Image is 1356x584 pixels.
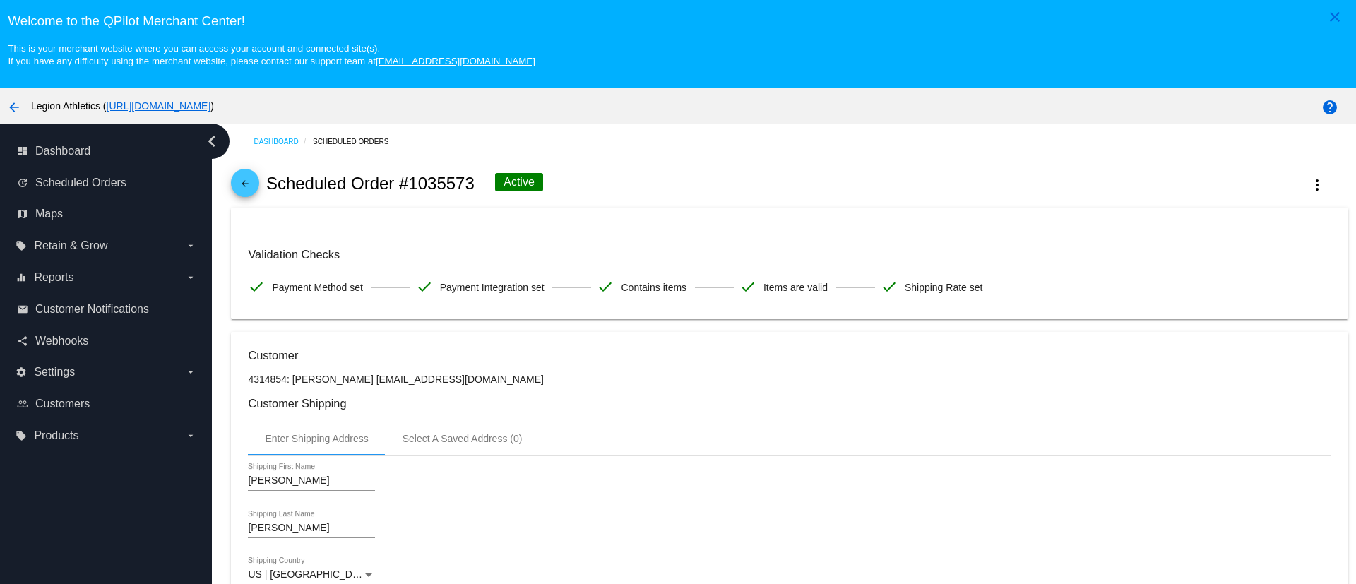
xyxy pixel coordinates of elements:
mat-icon: check [597,278,614,295]
i: email [17,304,28,315]
input: Shipping Last Name [248,523,375,534]
mat-icon: check [416,278,433,295]
i: chevron_left [201,130,223,153]
span: Settings [34,366,75,379]
i: dashboard [17,145,28,157]
span: Customer Notifications [35,303,149,316]
mat-icon: arrow_back [237,179,254,196]
i: arrow_drop_down [185,430,196,441]
i: update [17,177,28,189]
span: Items are valid [763,273,828,302]
span: Payment Integration set [440,273,545,302]
i: arrow_drop_down [185,272,196,283]
mat-icon: close [1326,8,1343,25]
mat-icon: check [881,278,898,295]
h2: Scheduled Order #1035573 [266,174,475,193]
span: Legion Athletics ( ) [31,100,214,112]
a: [EMAIL_ADDRESS][DOMAIN_NAME] [376,56,535,66]
span: Webhooks [35,335,88,347]
a: share Webhooks [17,330,196,352]
span: Shipping Rate set [905,273,983,302]
h3: Welcome to the QPilot Merchant Center! [8,13,1348,29]
i: local_offer [16,430,27,441]
mat-icon: arrow_back [6,99,23,116]
i: settings [16,367,27,378]
a: Scheduled Orders [313,131,401,153]
span: Reports [34,271,73,284]
mat-icon: check [739,278,756,295]
i: people_outline [17,398,28,410]
i: map [17,208,28,220]
span: Products [34,429,78,442]
span: Maps [35,208,63,220]
p: 4314854: [PERSON_NAME] [EMAIL_ADDRESS][DOMAIN_NAME] [248,374,1331,385]
h3: Customer [248,349,1331,362]
i: local_offer [16,240,27,251]
mat-select: Shipping Country [248,569,375,580]
span: Contains items [621,273,686,302]
span: Customers [35,398,90,410]
small: This is your merchant website where you can access your account and connected site(s). If you hav... [8,43,535,66]
mat-icon: check [248,278,265,295]
mat-icon: help [1321,99,1338,116]
span: Retain & Grow [34,239,107,252]
i: equalizer [16,272,27,283]
h3: Validation Checks [248,248,1331,261]
a: people_outline Customers [17,393,196,415]
a: map Maps [17,203,196,225]
h3: Customer Shipping [248,397,1331,410]
i: share [17,335,28,347]
a: dashboard Dashboard [17,140,196,162]
span: Scheduled Orders [35,177,126,189]
span: US | [GEOGRAPHIC_DATA] [248,568,373,580]
i: arrow_drop_down [185,367,196,378]
a: email Customer Notifications [17,298,196,321]
div: Active [495,173,543,191]
a: Dashboard [254,131,313,153]
a: update Scheduled Orders [17,172,196,194]
div: Select A Saved Address (0) [403,433,523,444]
i: arrow_drop_down [185,240,196,251]
span: Dashboard [35,145,90,157]
input: Shipping First Name [248,475,375,487]
div: Enter Shipping Address [265,433,368,444]
mat-icon: more_vert [1309,177,1326,193]
a: [URL][DOMAIN_NAME] [107,100,211,112]
span: Payment Method set [272,273,362,302]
